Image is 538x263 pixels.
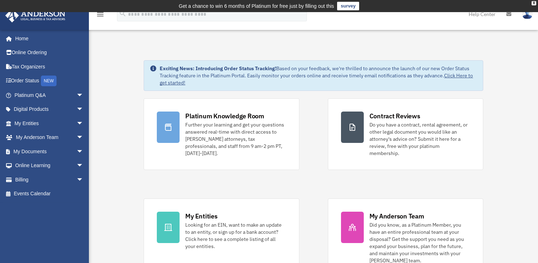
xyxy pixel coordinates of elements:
[96,12,105,19] a: menu
[119,10,127,17] i: search
[3,9,68,22] img: Anderson Advisors Platinum Portal
[328,98,483,170] a: Contract Reviews Do you have a contract, rental agreement, or other legal document you would like...
[76,102,91,117] span: arrow_drop_down
[5,46,94,60] a: Online Ordering
[185,121,286,157] div: Further your learning and get your questions answered real-time with direct access to [PERSON_NAM...
[76,144,91,159] span: arrow_drop_down
[337,2,359,10] a: survey
[5,102,94,117] a: Digital Productsarrow_drop_down
[160,72,473,86] a: Click Here to get started!
[160,65,276,72] strong: Exciting News: Introducing Order Status Tracking!
[5,159,94,173] a: Online Learningarrow_drop_down
[76,116,91,131] span: arrow_drop_down
[76,130,91,145] span: arrow_drop_down
[522,9,533,19] img: User Pic
[5,172,94,187] a: Billingarrow_drop_down
[76,172,91,187] span: arrow_drop_down
[5,130,94,145] a: My Anderson Teamarrow_drop_down
[96,10,105,19] i: menu
[76,159,91,173] span: arrow_drop_down
[185,112,264,120] div: Platinum Knowledge Room
[144,98,299,170] a: Platinum Knowledge Room Further your learning and get your questions answered real-time with dire...
[185,221,286,250] div: Looking for an EIN, want to make an update to an entity, or sign up for a bank account? Click her...
[369,112,420,120] div: Contract Reviews
[41,76,57,86] div: NEW
[369,121,470,157] div: Do you have a contract, rental agreement, or other legal document you would like an attorney's ad...
[160,65,477,86] div: Based on your feedback, we're thrilled to announce the launch of our new Order Status Tracking fe...
[5,88,94,102] a: Platinum Q&Aarrow_drop_down
[5,144,94,159] a: My Documentsarrow_drop_down
[179,2,334,10] div: Get a chance to win 6 months of Platinum for free just by filling out this
[532,1,536,5] div: close
[369,212,424,221] div: My Anderson Team
[76,88,91,103] span: arrow_drop_down
[5,60,94,74] a: Tax Organizers
[185,212,217,221] div: My Entities
[5,31,91,46] a: Home
[5,116,94,130] a: My Entitiesarrow_drop_down
[5,74,94,88] a: Order StatusNEW
[5,187,94,201] a: Events Calendar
